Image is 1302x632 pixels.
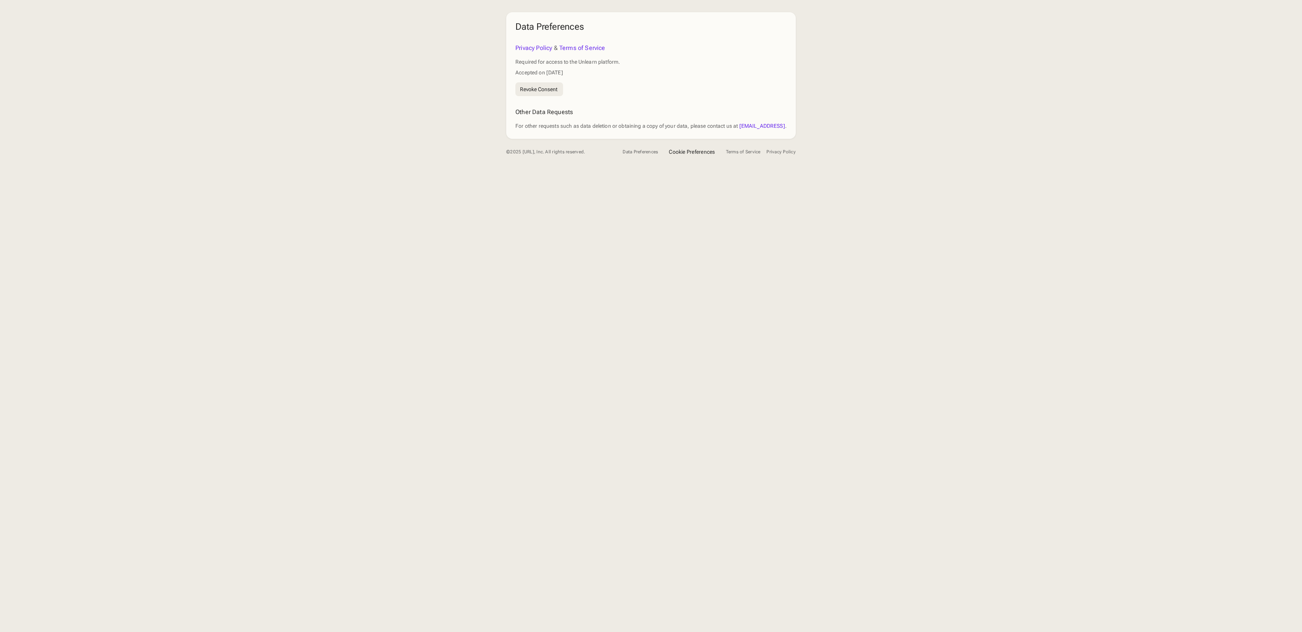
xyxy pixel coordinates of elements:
div: Cookie Preferences [669,149,715,154]
a: Terms of Service [726,149,761,155]
button: Cookie Preferences [664,145,719,159]
div: Revoke Consent [520,87,557,92]
a: [EMAIL_ADDRESS] [739,123,785,129]
span: © [506,149,510,154]
p: Accepted on [DATE] [515,69,620,76]
a: Terms of Service [559,44,605,51]
div: For other requests such as data deletion or obtaining a copy of your data, please contact us at . [515,122,787,130]
div: 2025 [URL], Inc. All rights reserved. [506,149,585,155]
button: Revoke Consent [515,82,563,96]
div: & [515,44,620,52]
div: Other Data Requests [515,108,787,116]
a: Privacy Policy [766,149,795,155]
p: Required for access to the Unlearn platform. [515,58,620,66]
a: Data Preferences [623,149,658,155]
div: Data Preferences [515,21,584,32]
a: Privacy Policy [515,44,552,51]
